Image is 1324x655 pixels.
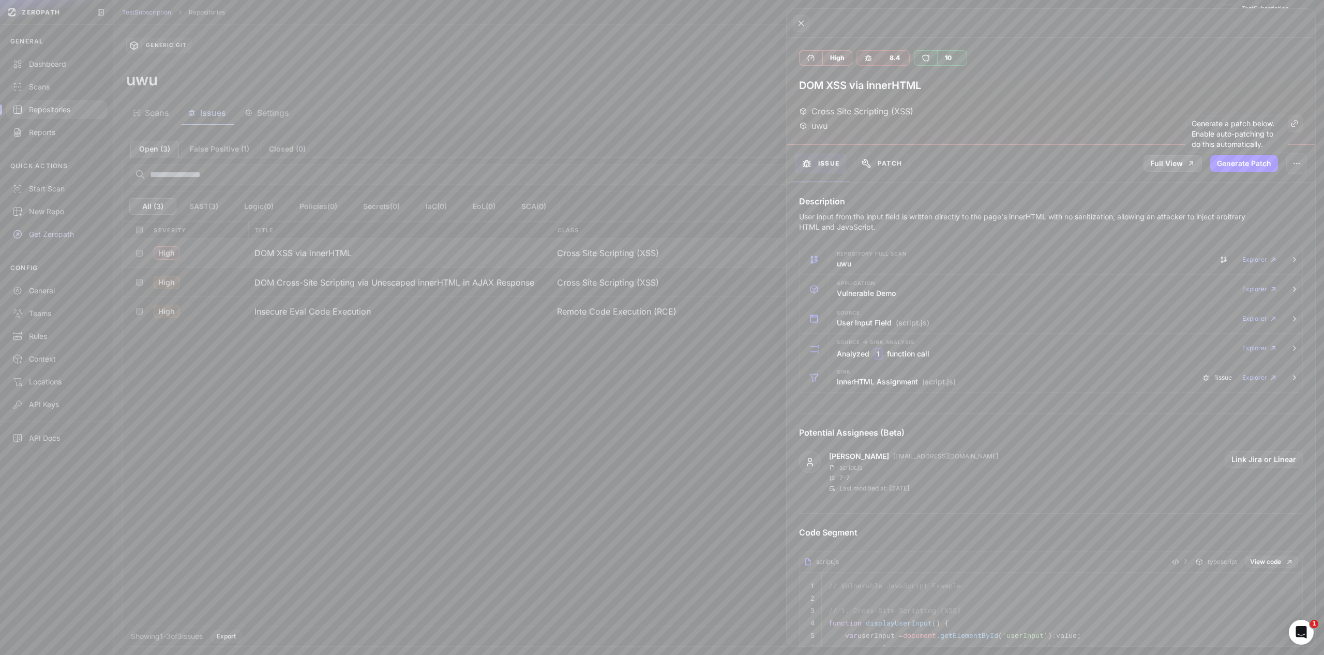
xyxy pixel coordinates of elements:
code: 1 [810,581,815,590]
span: (script.js) [922,377,956,387]
a: Explorer [1242,249,1277,270]
button: Source User Input Field (script.js) Explorer [800,304,1302,333]
button: Generate Patch [1210,155,1278,172]
a: Explorer [1242,367,1277,388]
span: typescript [1208,558,1237,566]
a: [PERSON_NAME] [829,451,889,462]
span: // 1. Cross-Site Scripting (XSS) [829,606,961,615]
div: script.js [804,558,839,566]
p: script.js [839,464,862,472]
span: -> [862,338,868,346]
code: 2 [810,593,815,603]
a: Explorer [1242,279,1277,300]
code: 5 [810,631,815,640]
code: 6 [810,643,815,652]
span: // Vulnerable JavaScript Example [829,581,961,590]
button: Source -> Sink Analysis Analyzed 1 function call Explorer [800,334,1302,363]
a: View code [1245,556,1298,568]
h4: Description [799,195,1303,207]
button: Issue [795,154,846,173]
button: Patch [854,154,909,173]
code: 1 [874,348,883,360]
a: Explorer [1242,308,1277,329]
h3: User Input Field [837,318,929,328]
span: Source [837,310,860,316]
span: Source Sink Analysis [837,338,914,346]
h3: uwu [837,259,851,269]
span: Application [837,281,875,286]
button: Sink innerHTML Assignment (script.js) 1issue Explorer [800,363,1302,392]
h4: Potential Assignees (Beta) [799,426,1303,439]
h3: Vulnerable Demo [837,288,896,299]
h3: innerHTML Assignment [837,377,956,387]
div: uwu [799,120,827,132]
code: 3 [810,606,815,615]
span: 1 issue [1214,374,1232,382]
a: Explorer [1242,338,1277,359]
span: 1 [1310,620,1318,628]
h3: Analyzed function call [837,348,929,360]
button: Link Jira or Linear [1225,451,1303,468]
a: Full View [1144,155,1202,172]
span: var [845,631,857,640]
iframe: Intercom live chat [1289,620,1314,645]
code: userInput = . ( ). ; [829,631,1081,640]
span: 'userInput' [1002,631,1048,640]
span: Sink [837,369,851,375]
span: displayUserInput [866,618,932,628]
span: value [1056,631,1077,640]
code: 4 [810,618,815,628]
span: 7 [1184,556,1187,568]
span: (script.js) [896,318,929,328]
span: // Directly inserting user input into the DOM without sanitization [845,643,1118,652]
code: ( ) { [829,618,949,628]
button: Repository Full scan uwu Explorer [800,245,1302,274]
p: [EMAIL_ADDRESS][DOMAIN_NAME] [893,452,998,460]
span: function [829,618,862,628]
p: 7 - 7 [839,474,850,482]
p: Last modified at: [DATE] [839,484,909,493]
span: document [903,631,936,640]
p: User input from the input field is written directly to the page's innerHTML with no sanitization,... [799,212,1262,232]
span: Repository Full scan [837,251,907,257]
span: getElementById [940,631,998,640]
h4: Code Segment [799,526,1303,539]
button: Application Vulnerable Demo Explorer [800,275,1302,304]
div: Generate a patch below. Enable auto-patching to do this automatically. [1192,118,1282,150]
